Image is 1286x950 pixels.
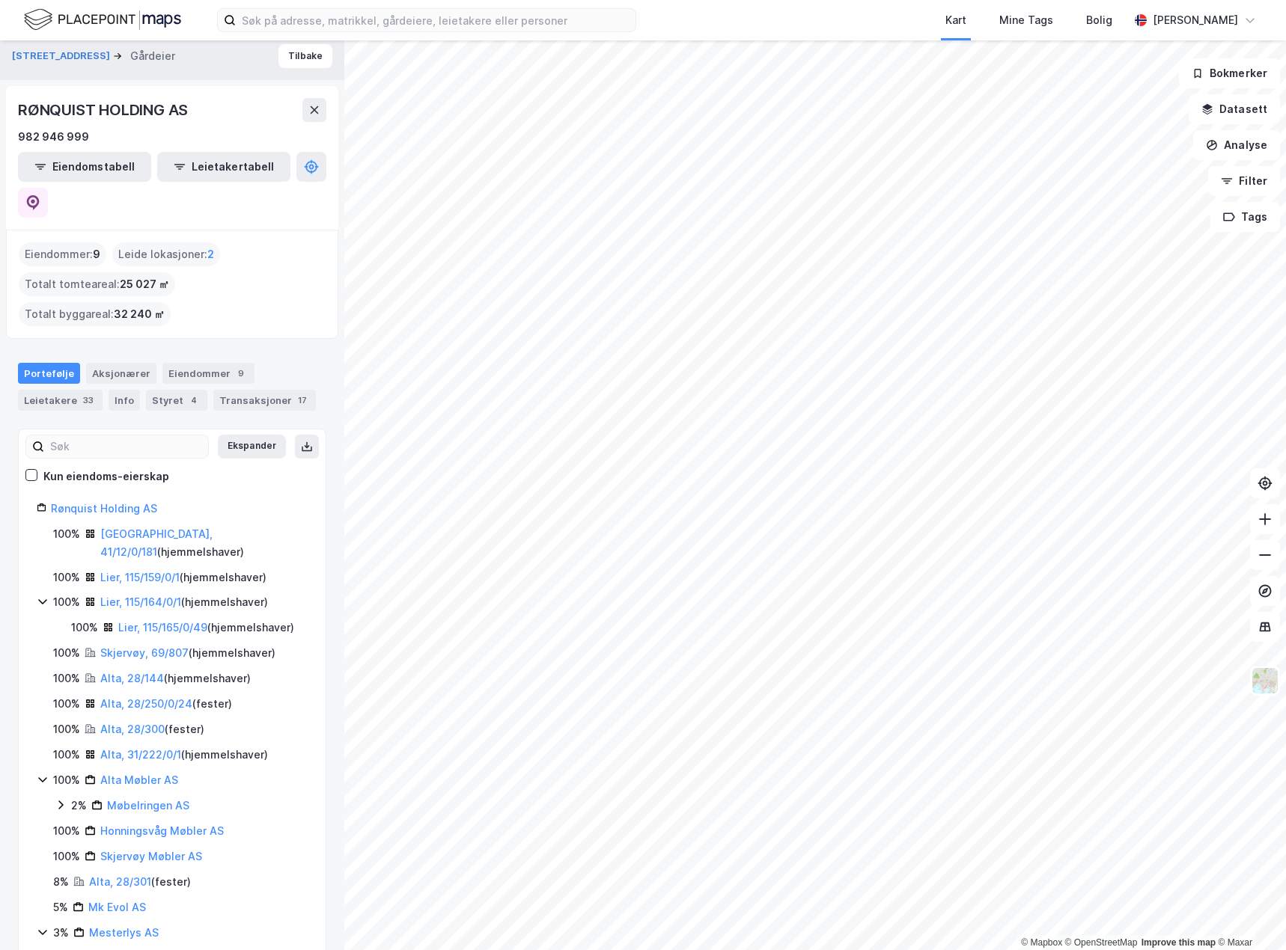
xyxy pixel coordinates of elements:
a: Mk Evol AS [88,901,146,913]
div: ( hjemmelshaver ) [100,525,308,561]
div: Eiendommer [162,363,255,384]
a: Møbelringen AS [107,799,189,812]
button: Bokmerker [1179,58,1280,88]
span: 32 240 ㎡ [114,305,165,323]
a: Mesterlys AS [89,926,159,939]
div: 4 [186,393,201,408]
button: Filter [1208,166,1280,196]
span: 25 027 ㎡ [120,275,169,293]
button: Datasett [1189,94,1280,124]
a: Lier, 115/165/0/49 [118,621,207,634]
a: Lier, 115/159/0/1 [100,571,180,583]
div: 100% [53,720,80,738]
a: Skjervøy, 69/807 [100,646,189,659]
div: 8% [53,873,69,891]
div: 9 [234,366,249,381]
div: Mine Tags [999,11,1053,29]
input: Søk på adresse, matrikkel, gårdeiere, leietakere eller personer [236,9,636,31]
button: Tags [1210,202,1280,232]
span: 9 [93,245,100,263]
button: [STREET_ADDRESS] [12,49,113,64]
img: logo.f888ab2527a4732fd821a326f86c7f29.svg [24,7,181,33]
iframe: Chat Widget [1211,878,1286,950]
div: ( hjemmelshaver ) [100,569,266,586]
div: Kontrollprogram for chat [1211,878,1286,950]
div: ( fester ) [89,873,191,891]
div: 100% [53,593,80,611]
a: Improve this map [1142,937,1216,948]
a: Alta, 31/222/0/1 [100,748,181,761]
div: Portefølje [18,363,80,384]
button: Eiendomstabell [18,152,151,182]
div: Transaksjoner [213,390,316,411]
div: 100% [71,619,98,637]
div: RØNQUIST HOLDING AS [18,98,191,122]
div: 100% [53,695,80,713]
div: Leide lokasjoner : [112,242,220,266]
div: Aksjonærer [86,363,156,384]
a: Alta, 28/301 [89,875,151,888]
div: 5% [53,898,68,916]
div: 100% [53,771,80,789]
div: Info [109,390,140,411]
div: 3% [53,924,69,942]
a: Skjervøy Møbler AS [100,850,202,862]
a: OpenStreetMap [1065,937,1138,948]
a: Alta, 28/144 [100,672,164,684]
div: Totalt byggareal : [19,302,171,326]
a: Honningsvåg Møbler AS [100,824,224,837]
div: ( hjemmelshaver ) [100,644,275,662]
div: 2% [71,797,87,815]
div: [PERSON_NAME] [1153,11,1238,29]
div: 100% [53,644,80,662]
div: 100% [53,746,80,764]
div: 100% [53,525,80,543]
button: Analyse [1193,130,1280,160]
div: ( fester ) [100,720,204,738]
img: Z [1251,666,1279,695]
div: Gårdeier [130,47,175,65]
div: Totalt tomteareal : [19,272,175,296]
a: Mapbox [1021,937,1062,948]
div: Kun eiendoms-eierskap [43,468,169,485]
div: ( hjemmelshaver ) [118,619,294,637]
span: 2 [207,245,214,263]
div: ( hjemmelshaver ) [100,593,268,611]
div: ( hjemmelshaver ) [100,746,268,764]
div: ( fester ) [100,695,232,713]
div: 33 [80,393,97,408]
input: Søk [44,435,208,458]
div: Leietakere [18,390,103,411]
div: 100% [53,669,80,687]
button: Tilbake [278,44,332,68]
a: Alta, 28/300 [100,723,165,735]
a: [GEOGRAPHIC_DATA], 41/12/0/181 [100,527,213,558]
div: ( hjemmelshaver ) [100,669,251,687]
a: Alta, 28/250/0/24 [100,697,192,710]
div: 982 946 999 [18,128,89,146]
a: Alta Møbler AS [100,773,178,786]
div: Kart [945,11,966,29]
div: 100% [53,569,80,586]
div: 17 [295,393,310,408]
button: Ekspander [218,435,286,459]
a: Rønquist Holding AS [51,502,157,515]
div: 100% [53,848,80,865]
div: Eiendommer : [19,242,106,266]
div: Styret [146,390,207,411]
button: Leietakertabell [157,152,290,182]
a: Lier, 115/164/0/1 [100,595,181,608]
div: 100% [53,822,80,840]
div: Bolig [1086,11,1112,29]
